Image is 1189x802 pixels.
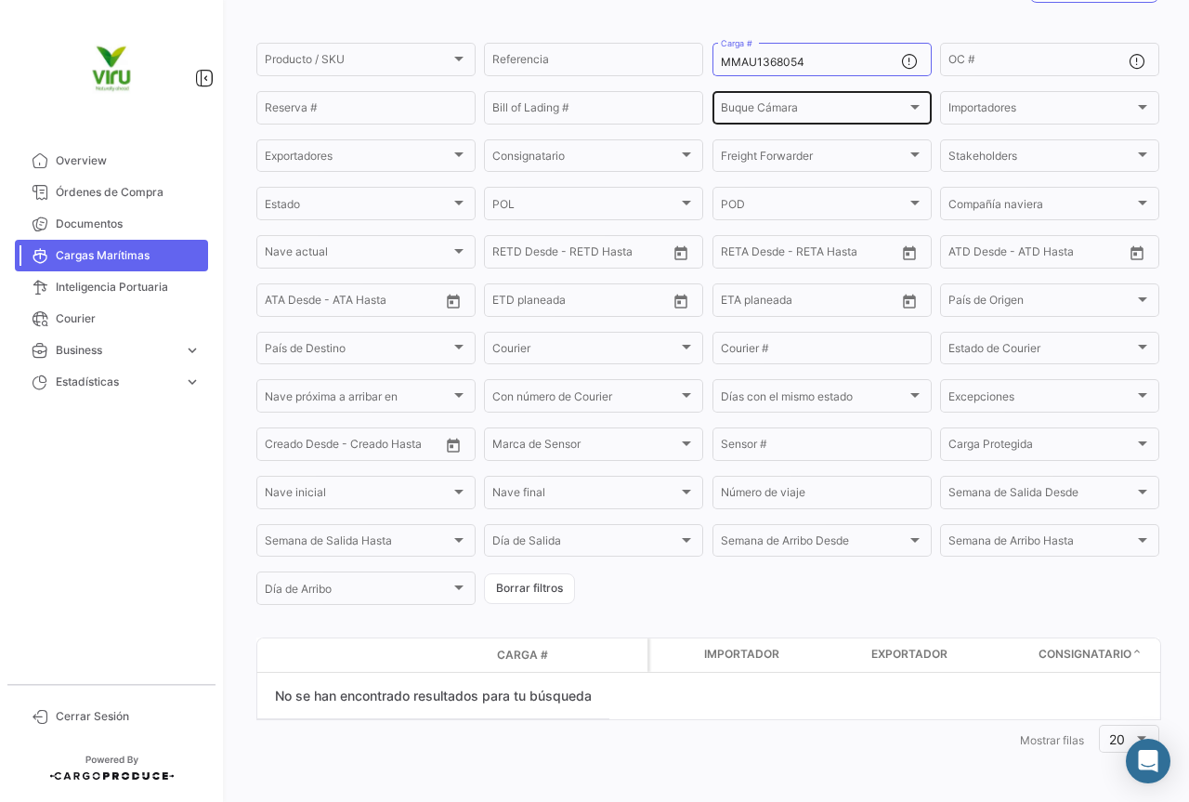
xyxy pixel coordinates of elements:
span: Documentos [56,216,201,232]
input: Desde [721,248,754,261]
span: Nave final [492,489,678,502]
span: Consignatario [1039,646,1131,663]
span: Compañía naviera [948,200,1134,213]
button: Open calendar [439,431,467,459]
span: Courier [492,345,678,358]
span: Semana de Salida Hasta [265,537,451,550]
span: Estado de Courier [948,345,1134,358]
input: Desde [492,296,526,309]
a: Overview [15,145,208,177]
span: POL [492,200,678,213]
span: Business [56,342,176,359]
input: Hasta [539,296,622,309]
datatable-header-cell: Carga Protegida [650,638,697,672]
span: Stakeholders [948,152,1134,165]
span: Órdenes de Compra [56,184,201,201]
a: Courier [15,303,208,335]
span: Producto / SKU [265,56,451,69]
button: Open calendar [667,287,695,315]
span: Importador [704,646,779,663]
span: Overview [56,152,201,169]
span: Exportador [871,646,947,663]
span: 20 [1109,731,1125,747]
button: Open calendar [667,239,695,267]
span: Nave inicial [265,489,451,502]
span: País de Destino [265,345,451,358]
span: Mostrar filas [1020,733,1084,747]
span: Inteligencia Portuaria [56,279,201,296]
a: Órdenes de Compra [15,177,208,208]
span: expand_more [184,342,201,359]
input: Hasta [767,296,851,309]
span: Nave actual [265,248,451,261]
span: Excepciones [948,393,1134,406]
input: ATD Hasta [1020,248,1104,261]
input: Desde [721,296,754,309]
input: Hasta [767,248,851,261]
datatable-header-cell: Estado de Envio [341,648,490,663]
span: País de Origen [948,296,1134,309]
button: Open calendar [1123,239,1151,267]
span: Día de Arribo [265,585,451,598]
span: Carga Protegida [948,440,1134,454]
img: viru.png [65,22,158,115]
span: Estadísticas [56,374,176,390]
span: Día de Salida [492,537,678,550]
span: Consignatario [492,152,678,165]
input: Creado Desde [265,440,339,454]
span: Cerrar Sesión [56,708,201,725]
span: Con número de Courier [492,393,678,406]
button: Open calendar [895,239,923,267]
datatable-header-cell: Póliza [601,648,647,663]
span: Carga # [497,647,548,664]
datatable-header-cell: Importador [697,638,864,672]
span: Semana de Salida Desde [948,489,1134,502]
span: Importadores [948,104,1134,117]
span: Marca de Sensor [492,440,678,454]
button: Borrar filtros [484,573,575,604]
div: No se han encontrado resultados para tu búsqueda [257,673,609,719]
input: ATD Desde [948,248,1007,261]
button: Open calendar [439,287,467,315]
span: Nave próxima a arribar en [265,393,451,406]
input: Desde [492,248,526,261]
span: expand_more [184,374,201,390]
span: Semana de Arribo Desde [721,537,907,550]
span: Exportadores [265,152,451,165]
a: Cargas Marítimas [15,240,208,271]
input: ATA Hasta [334,296,418,309]
input: ATA Desde [265,296,321,309]
span: POD [721,200,907,213]
datatable-header-cell: Modo de Transporte [294,648,341,663]
span: Freight Forwarder [721,152,907,165]
span: Cargas Marítimas [56,247,201,264]
div: Abrir Intercom Messenger [1126,739,1170,783]
input: Hasta [539,248,622,261]
a: Documentos [15,208,208,240]
input: Creado Hasta [352,440,436,454]
span: Courier [56,310,201,327]
a: Inteligencia Portuaria [15,271,208,303]
span: Días con el mismo estado [721,393,907,406]
button: Open calendar [895,287,923,315]
span: Buque Cámara [721,104,907,117]
span: Estado [265,200,451,213]
datatable-header-cell: Exportador [864,638,1031,672]
span: Semana de Arribo Hasta [948,537,1134,550]
datatable-header-cell: Carga # [490,639,601,671]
